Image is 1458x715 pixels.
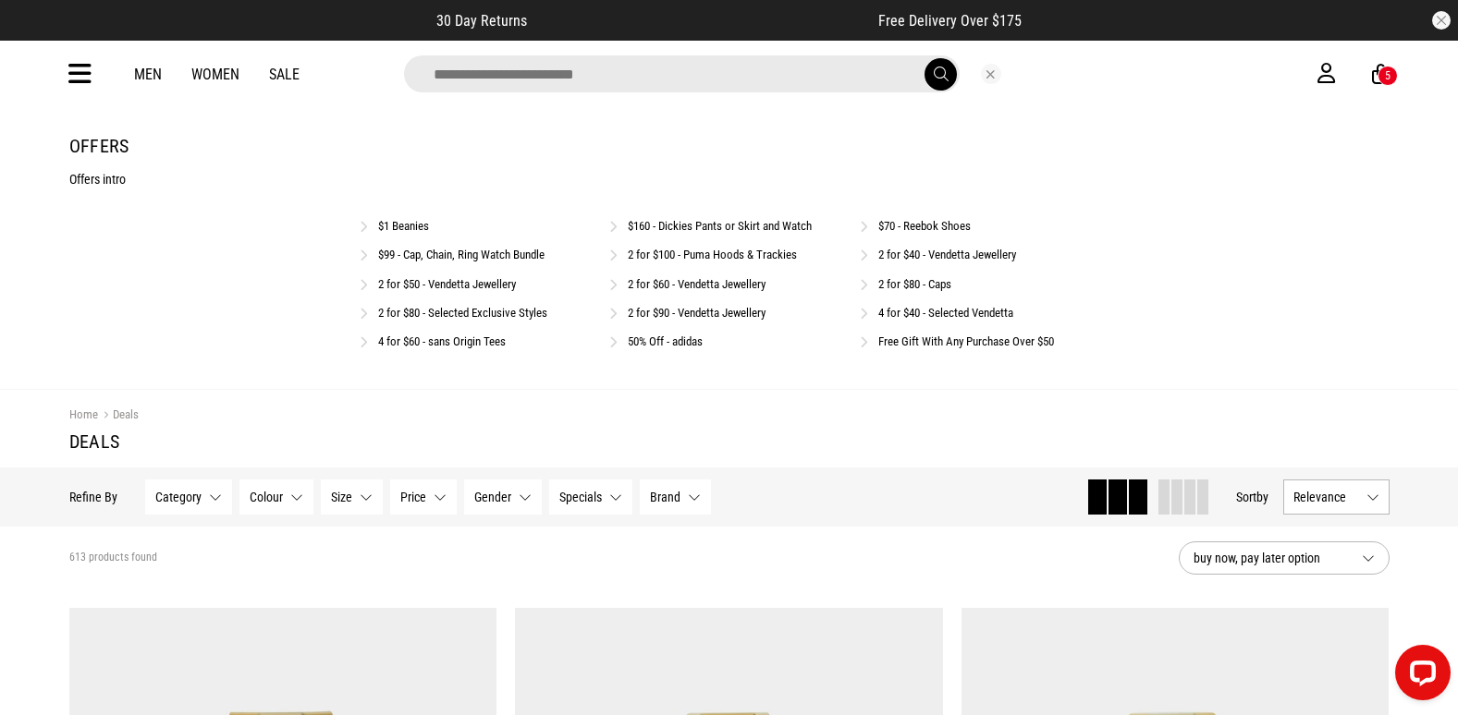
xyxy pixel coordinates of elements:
[878,277,951,291] a: 2 for $80 - Caps
[474,490,511,504] span: Gender
[269,66,300,83] a: Sale
[1179,541,1390,575] button: buy now, pay later option
[69,430,1390,453] h1: Deals
[981,64,1001,84] button: Close search
[69,490,117,504] p: Refine By
[134,66,162,83] a: Men
[321,479,383,515] button: Size
[559,490,602,504] span: Specials
[1256,490,1268,504] span: by
[1236,486,1268,508] button: Sortby
[878,219,971,233] a: $70 - Reebok Shoes
[191,66,239,83] a: Women
[650,490,680,504] span: Brand
[628,219,812,233] a: $160 - Dickies Pants or Skirt and Watch
[239,479,313,515] button: Colour
[155,490,202,504] span: Category
[878,12,1022,30] span: Free Delivery Over $175
[145,479,232,515] button: Category
[331,490,352,504] span: Size
[1372,65,1390,84] a: 5
[878,334,1054,348] a: Free Gift With Any Purchase Over $50
[390,479,457,515] button: Price
[1293,490,1359,504] span: Relevance
[378,306,547,320] a: 2 for $80 - Selected Exclusive Styles
[250,490,283,504] span: Colour
[878,248,1016,261] a: 2 for $40 - Vendetta Jewellery
[640,479,711,515] button: Brand
[436,12,527,30] span: 30 Day Returns
[98,407,139,425] a: Deals
[1380,637,1458,715] iframe: LiveChat chat widget
[378,248,545,261] a: $99 - Cap, Chain, Ring Watch Bundle
[69,172,1390,187] p: Offers intro
[878,306,1013,320] a: 4 for $40 - Selected Vendetta
[69,135,1390,157] h1: Offers
[628,334,703,348] a: 50% Off - adidas
[464,479,542,515] button: Gender
[400,490,426,504] span: Price
[1283,479,1390,515] button: Relevance
[628,248,797,261] a: 2 for $100 - Puma Hoods & Trackies
[69,407,98,421] a: Home
[69,551,157,565] span: 613 products found
[549,479,632,515] button: Specials
[1194,547,1347,569] span: buy now, pay later option
[378,277,516,291] a: 2 for $50 - Vendetta Jewellery
[628,277,766,291] a: 2 for $60 - Vendetta Jewellery
[564,11,841,30] iframe: Customer reviews powered by Trustpilot
[378,219,429,233] a: $1 Beanies
[628,306,766,320] a: 2 for $90 - Vendetta Jewellery
[1385,69,1391,82] div: 5
[378,334,506,348] a: 4 for $60 - sans Origin Tees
